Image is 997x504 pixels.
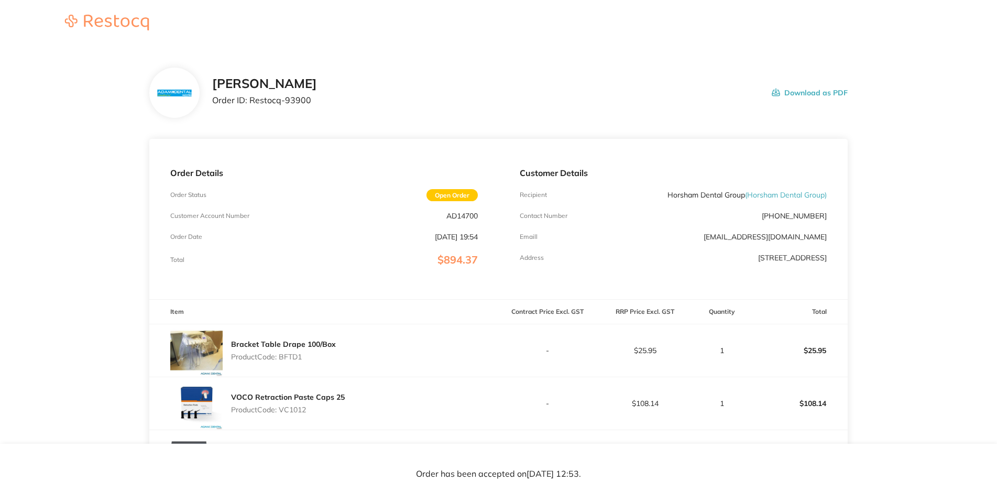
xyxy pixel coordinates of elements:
[170,191,206,199] p: Order Status
[750,338,847,363] p: $25.95
[750,300,848,324] th: Total
[170,168,477,178] p: Order Details
[520,254,544,261] p: Address
[212,95,317,105] p: Order ID: Restocq- 93900
[170,212,249,220] p: Customer Account Number
[158,90,192,96] img: N3hiYW42Mg
[745,190,827,200] span: ( Horsham Dental Group )
[520,212,567,220] p: Contact Number
[170,256,184,264] p: Total
[520,168,827,178] p: Customer Details
[231,353,336,361] p: Product Code: BFTD1
[772,76,848,109] button: Download as PDF
[704,232,827,242] a: [EMAIL_ADDRESS][DOMAIN_NAME]
[597,399,693,408] p: $108.14
[231,339,336,349] a: Bracket Table Drape 100/Box
[170,324,223,377] img: cWgzZ3FoNw
[694,399,749,408] p: 1
[426,189,478,201] span: Open Order
[231,406,345,414] p: Product Code: VC1012
[499,300,596,324] th: Contract Price Excl. GST
[694,346,749,355] p: 1
[499,346,596,355] p: -
[437,253,478,266] span: $894.37
[54,15,159,30] img: Restocq logo
[435,233,478,241] p: [DATE] 19:54
[762,212,827,220] p: [PHONE_NUMBER]
[750,391,847,416] p: $108.14
[667,191,827,199] p: Horsham Dental Group
[170,430,223,483] img: ejlmOTJhaQ
[596,300,694,324] th: RRP Price Excl. GST
[170,377,223,430] img: NHA3d3hmdQ
[231,392,345,402] a: VOCO Retraction Paste Caps 25
[758,254,827,262] p: [STREET_ADDRESS]
[54,15,159,32] a: Restocq logo
[446,212,478,220] p: AD14700
[694,300,750,324] th: Quantity
[499,399,596,408] p: -
[520,191,547,199] p: Recipient
[597,346,693,355] p: $25.95
[520,233,538,240] p: Emaill
[416,469,581,479] p: Order has been accepted on [DATE] 12:53 .
[212,76,317,91] h2: [PERSON_NAME]
[170,233,202,240] p: Order Date
[149,300,498,324] th: Item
